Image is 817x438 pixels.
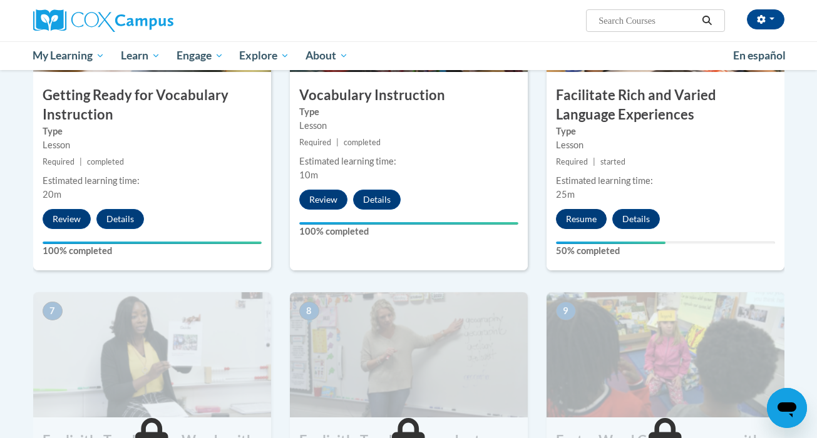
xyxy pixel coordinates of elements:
div: Lesson [299,119,518,133]
a: Engage [168,41,232,70]
span: | [336,138,339,147]
span: completed [87,157,124,166]
span: Engage [177,48,224,63]
button: Details [612,209,660,229]
img: Course Image [547,292,784,417]
span: | [593,157,595,166]
input: Search Courses [597,13,697,28]
span: completed [344,138,381,147]
span: Required [43,157,75,166]
span: Learn [121,48,160,63]
label: 100% completed [43,244,262,258]
div: Main menu [14,41,803,70]
span: 25m [556,189,575,200]
button: Details [96,209,144,229]
a: My Learning [25,41,113,70]
button: Account Settings [747,9,784,29]
div: Your progress [299,222,518,225]
span: | [80,157,82,166]
span: 9 [556,302,576,320]
div: Your progress [43,242,262,244]
label: 100% completed [299,225,518,238]
span: Explore [239,48,289,63]
h3: Getting Ready for Vocabulary Instruction [33,86,271,125]
span: 7 [43,302,63,320]
span: 10m [299,170,318,180]
div: Lesson [43,138,262,152]
span: 8 [299,302,319,320]
button: Review [299,190,347,210]
iframe: Button to launch messaging window [767,388,807,428]
div: Estimated learning time: [43,174,262,188]
span: En español [733,49,786,62]
span: started [600,157,625,166]
label: Type [556,125,775,138]
div: Your progress [556,242,665,244]
label: Type [299,105,518,119]
span: About [306,48,348,63]
div: Estimated learning time: [556,174,775,188]
a: Cox Campus [33,9,271,32]
span: 20m [43,189,61,200]
a: Learn [113,41,168,70]
button: Resume [556,209,607,229]
label: Type [43,125,262,138]
img: Cox Campus [33,9,173,32]
button: Search [697,13,716,28]
a: About [297,41,356,70]
a: Explore [231,41,297,70]
button: Review [43,209,91,229]
span: Required [556,157,588,166]
label: 50% completed [556,244,775,258]
span: My Learning [33,48,105,63]
button: Details [353,190,401,210]
img: Course Image [33,292,271,417]
h3: Vocabulary Instruction [290,86,528,105]
a: En español [725,43,794,69]
img: Course Image [290,292,528,417]
span: Required [299,138,331,147]
div: Estimated learning time: [299,155,518,168]
div: Lesson [556,138,775,152]
h3: Facilitate Rich and Varied Language Experiences [547,86,784,125]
